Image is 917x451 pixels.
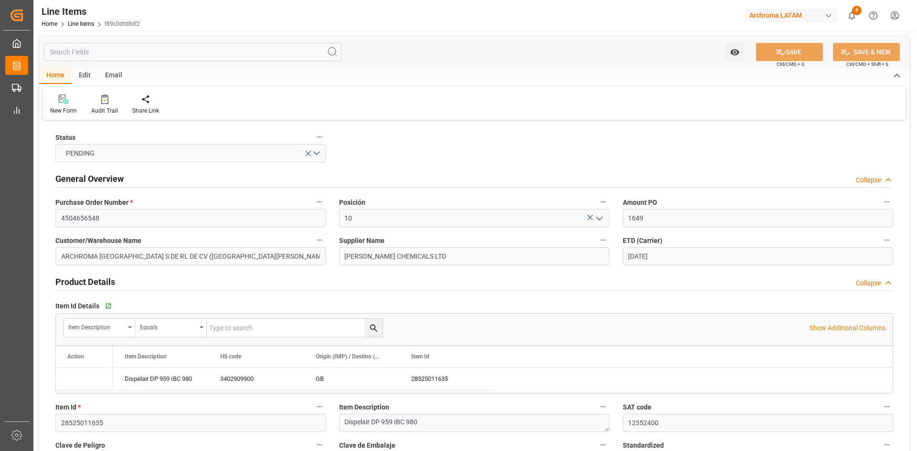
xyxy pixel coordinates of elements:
[623,402,651,412] span: SAT code
[881,439,893,451] button: Standardized
[55,172,124,185] h2: General Overview
[777,61,804,68] span: Ctrl/CMD + S
[132,106,159,115] div: Share Link
[39,68,72,84] div: Home
[313,131,326,143] button: Status
[833,43,900,61] button: SAVE & NEW
[42,4,140,19] div: Line Items
[591,211,606,226] button: open menu
[67,353,84,360] div: Action
[746,6,841,24] button: Archroma LATAM
[313,439,326,451] button: Clave de Peligro
[209,367,304,390] div: 3402909900
[140,321,196,332] div: Equals
[98,68,129,84] div: Email
[56,367,113,390] div: Press SPACE to select this row.
[623,236,662,246] span: ETD (Carrier)
[68,21,94,27] a: Line Items
[881,400,893,413] button: SAT code
[135,319,207,337] button: open menu
[55,402,81,412] span: Item Id
[339,414,609,432] textarea: Dispelair DP 959 IBC 980
[68,321,125,332] div: Item Description
[339,402,389,412] span: Item Description
[863,5,884,26] button: Help Center
[339,236,384,246] span: Supplier Name
[125,353,167,360] span: Item Description
[113,367,495,390] div: Press SPACE to select this row.
[339,441,395,451] span: Clave de Embalaje
[55,275,115,288] h2: Product Details
[597,196,609,208] button: Posición
[623,247,893,265] input: DD.MM.YYYY
[44,43,341,61] input: Search Fields
[746,9,837,22] div: Archroma LATAM
[55,144,326,162] button: open menu
[72,68,98,84] div: Edit
[55,198,133,208] span: Purchase Order Number
[623,198,657,208] span: Amount PO
[313,196,326,208] button: Purchase Order Number *
[316,353,380,360] span: Origin (IMP) / Destino (EXPO)
[881,196,893,208] button: Amount PO
[339,209,609,227] input: Type to search/select
[846,61,888,68] span: Ctrl/CMD + Shift + S
[207,319,383,337] input: Type to search
[313,400,326,413] button: Item Id *
[313,234,326,246] button: Customer/Warehouse Name
[220,353,241,360] span: HS code
[597,400,609,413] button: Item Description
[61,148,99,158] span: PENDING
[852,6,862,15] span: 8
[304,367,400,390] div: GB
[856,175,881,185] div: Collapse
[597,234,609,246] button: Supplier Name
[55,301,99,311] span: Item Id Details
[725,43,745,61] button: open menu
[411,353,429,360] span: Item Id
[623,441,664,451] span: Standardized
[55,133,75,143] span: Status
[597,439,609,451] button: Clave de Embalaje
[91,106,118,115] div: Audit Trail
[55,236,141,246] span: Customer/Warehouse Name
[50,106,77,115] div: New Form
[841,5,863,26] button: show 8 new notifications
[339,198,365,208] span: Posición
[364,319,383,337] button: search button
[113,367,209,390] div: Dispelair DP 959 IBC 980
[881,234,893,246] button: ETD (Carrier)
[400,367,495,390] div: 28525011635
[810,323,885,333] p: Show Additional Columns
[856,278,881,288] div: Collapse
[756,43,823,61] button: SAVE
[55,441,105,451] span: Clave de Peligro
[42,21,57,27] a: Home
[64,319,135,337] button: open menu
